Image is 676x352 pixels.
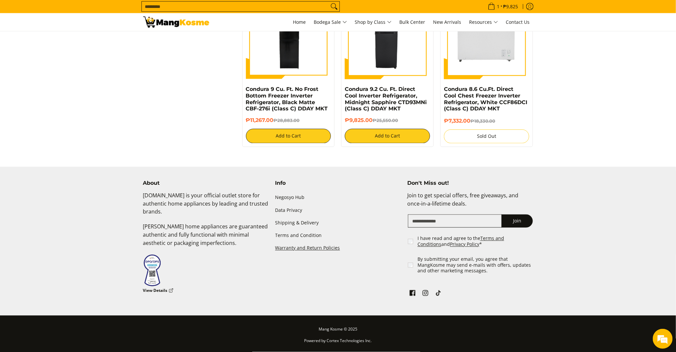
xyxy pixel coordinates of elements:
[352,13,395,31] a: Shop by Class
[496,4,501,9] span: 1
[274,118,300,123] del: ₱28,883.00
[433,19,461,25] span: New Arrivals
[470,119,495,124] del: ₱18,330.00
[503,13,533,31] a: Contact Us
[407,180,533,187] h4: Don't Miss out!
[143,287,174,295] a: View Details
[143,337,533,349] p: Powered by Cortex Technologies Inc.
[311,13,350,31] a: Bodega Sale
[345,129,430,143] button: Add to Cart
[290,13,309,31] a: Home
[314,18,347,26] span: Bodega Sale
[143,192,269,223] p: [DOMAIN_NAME] is your official outlet store for authentic home appliances by leading and trusted ...
[355,18,392,26] span: Shop by Class
[418,235,504,248] a: Terms and Conditions
[466,13,501,31] a: Resources
[421,289,430,300] a: See Mang Kosme on Instagram
[501,215,533,228] button: Join
[143,223,269,254] p: [PERSON_NAME] home appliances are guaranteed authentic and fully functional with minimal aestheti...
[329,2,339,12] button: Search
[345,117,430,124] h6: ₱9,825.00
[444,130,529,143] button: Sold Out
[275,217,401,229] a: Shipping & Delivery
[293,19,306,25] span: Home
[143,326,533,337] p: Mang Kosme © 2025
[469,18,498,26] span: Resources
[246,117,331,124] h6: ₱11,267.00
[275,242,401,254] a: Warranty and Return Policies
[216,13,533,31] nav: Main Menu
[143,180,269,187] h4: About
[275,180,401,187] h4: Info
[246,129,331,143] button: Add to Cart
[143,254,161,287] img: Data Privacy Seal
[143,17,209,28] img: Class C Home &amp; Business Appliances: Up to 70% Off l Mang Kosme
[434,289,443,300] a: See Mang Kosme on TikTok
[418,236,534,247] label: I have read and agree to the and *
[444,118,529,125] h6: ₱7,332.00
[345,86,427,112] a: Condura 9.2 Cu. Ft. Direct Cool Inverter Refrigerator, Midnight Sapphire CTD93MNi (Class C) DDAY MKT
[275,229,401,242] a: Terms and Condition
[400,19,425,25] span: Bulk Center
[275,204,401,217] a: Data Privacy
[373,118,398,123] del: ₱25,550.00
[450,241,479,248] a: Privacy Policy
[275,192,401,204] a: Negosyo Hub
[246,86,328,112] a: Condura 9 Cu. Ft. No Frost Bottom Freezer Inverter Refrigerator, Black Matte CBF-276i (Class C) D...
[396,13,429,31] a: Bulk Center
[407,192,533,215] p: Join to get special offers, free giveaways, and once-in-a-lifetime deals.
[430,13,465,31] a: New Arrivals
[444,86,527,112] a: Condura 8.6 Cu.Ft. Direct Cool Chest Freezer Inverter Refrigerator, White CCF86DCI (Class C) DDAY...
[418,256,534,274] label: By submitting your email, you agree that MangKosme may send e-mails with offers, updates and othe...
[506,19,530,25] span: Contact Us
[408,289,417,300] a: See Mang Kosme on Facebook
[486,3,520,10] span: •
[502,4,519,9] span: ₱9,825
